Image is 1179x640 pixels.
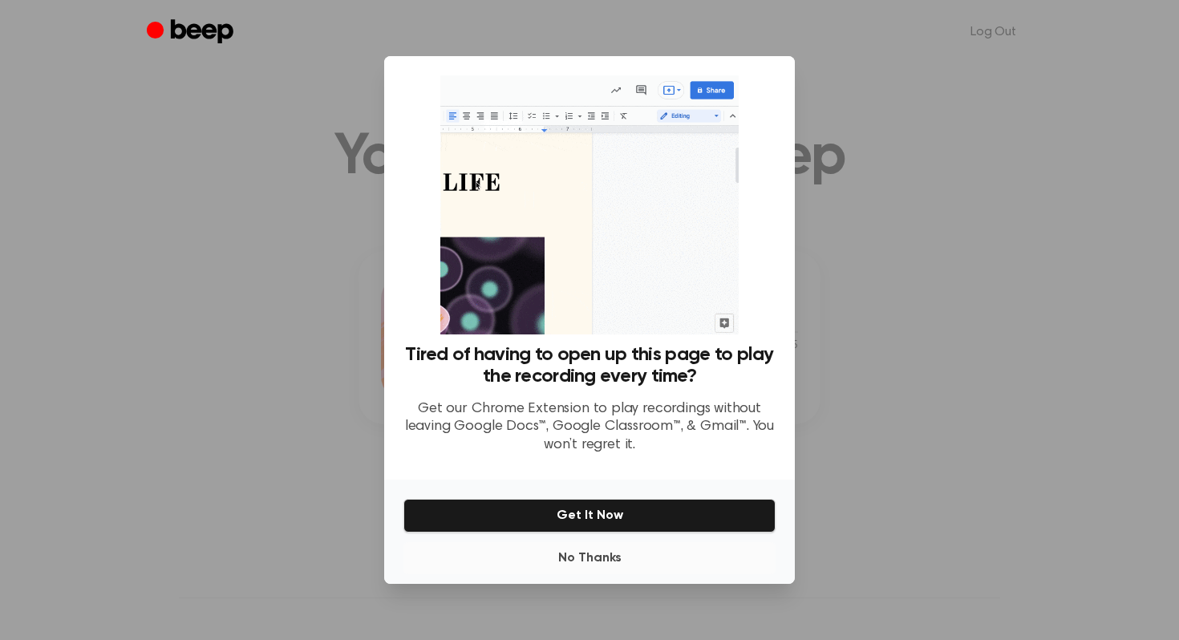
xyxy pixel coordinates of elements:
button: Get It Now [403,499,776,533]
img: Beep extension in action [440,75,738,334]
button: No Thanks [403,542,776,574]
h3: Tired of having to open up this page to play the recording every time? [403,344,776,387]
a: Log Out [954,13,1032,51]
p: Get our Chrome Extension to play recordings without leaving Google Docs™, Google Classroom™, & Gm... [403,400,776,455]
a: Beep [147,17,237,48]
